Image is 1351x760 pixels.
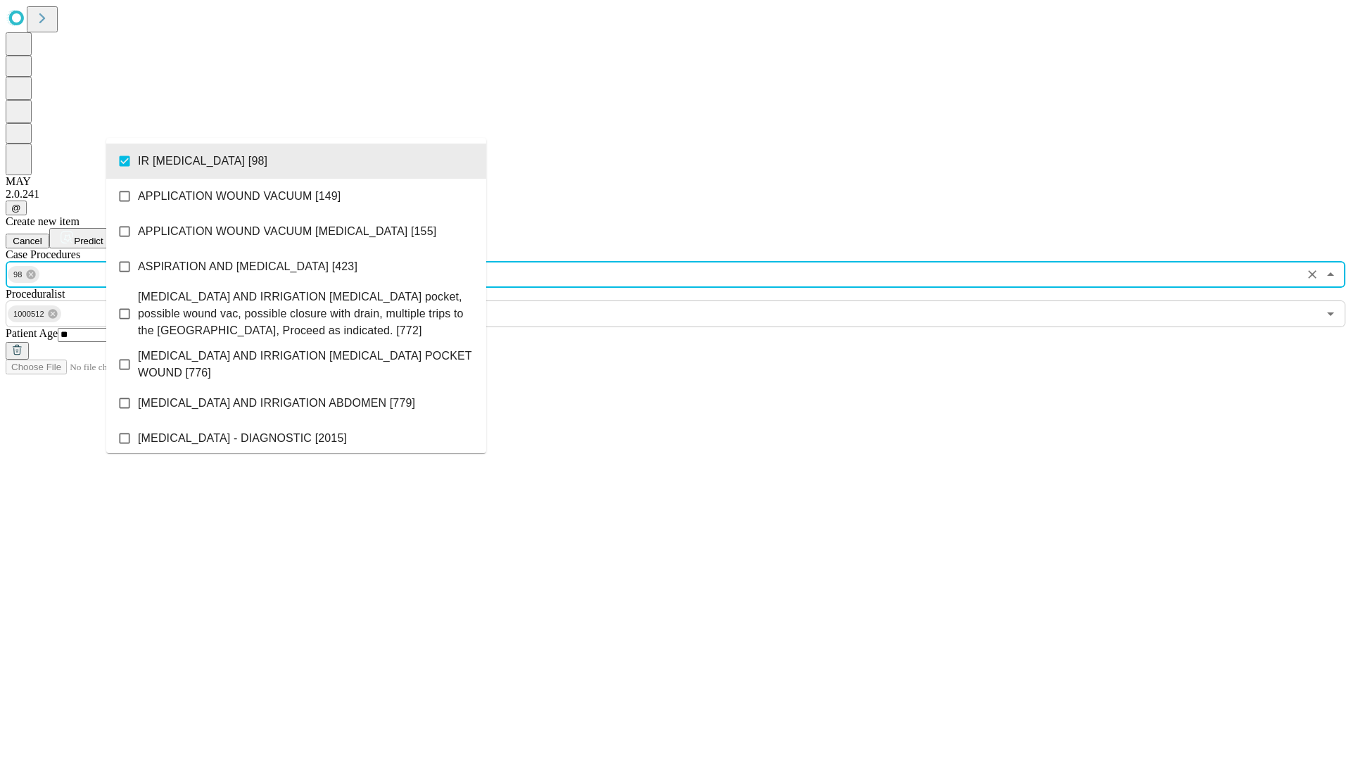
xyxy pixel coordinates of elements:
[6,175,1345,188] div: MAY
[11,203,21,213] span: @
[138,430,347,447] span: [MEDICAL_DATA] - DIAGNOSTIC [2015]
[74,236,103,246] span: Predict
[138,289,475,339] span: [MEDICAL_DATA] AND IRRIGATION [MEDICAL_DATA] pocket, possible wound vac, possible closure with dr...
[8,306,50,322] span: 1000512
[1321,265,1340,284] button: Close
[13,236,42,246] span: Cancel
[6,234,49,248] button: Cancel
[6,201,27,215] button: @
[138,258,357,275] span: ASPIRATION AND [MEDICAL_DATA] [423]
[8,266,39,283] div: 98
[1302,265,1322,284] button: Clear
[138,188,341,205] span: APPLICATION WOUND VACUUM [149]
[6,215,80,227] span: Create new item
[138,223,436,240] span: APPLICATION WOUND VACUUM [MEDICAL_DATA] [155]
[8,305,61,322] div: 1000512
[8,267,28,283] span: 98
[6,248,80,260] span: Scheduled Procedure
[1321,304,1340,324] button: Open
[6,288,65,300] span: Proceduralist
[138,348,475,381] span: [MEDICAL_DATA] AND IRRIGATION [MEDICAL_DATA] POCKET WOUND [776]
[6,188,1345,201] div: 2.0.241
[49,228,114,248] button: Predict
[138,153,267,170] span: IR [MEDICAL_DATA] [98]
[138,395,415,412] span: [MEDICAL_DATA] AND IRRIGATION ABDOMEN [779]
[6,327,58,339] span: Patient Age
